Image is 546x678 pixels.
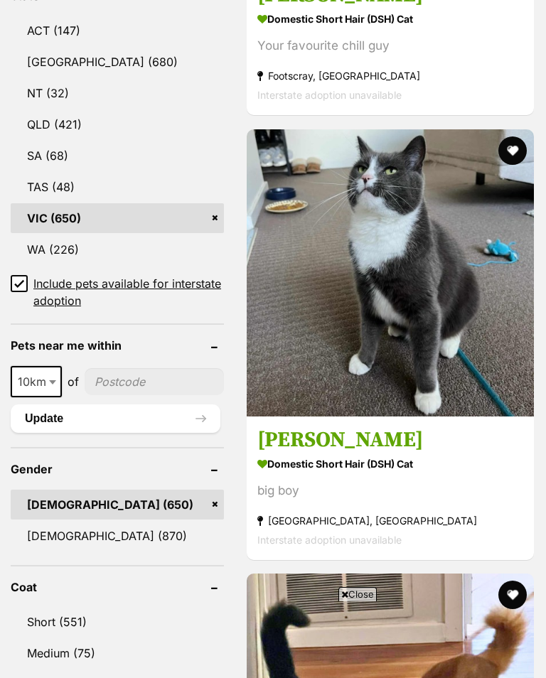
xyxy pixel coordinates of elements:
span: Interstate adoption unavailable [257,90,402,102]
header: Coat [11,581,224,593]
header: Pets near me within [11,339,224,352]
h3: [PERSON_NAME] [257,426,523,453]
strong: [GEOGRAPHIC_DATA], [GEOGRAPHIC_DATA] [257,511,523,530]
a: TAS (48) [11,172,224,202]
strong: Domestic Short Hair (DSH) Cat [257,453,523,474]
a: SA (68) [11,141,224,171]
span: 10km [12,372,60,392]
input: postcode [85,368,224,395]
img: Bruce - Domestic Short Hair (DSH) Cat [247,129,534,416]
a: ACT (147) [11,16,224,45]
button: favourite [498,136,527,165]
a: WA (226) [11,235,224,264]
a: Short (551) [11,607,224,637]
a: Medium (75) [11,638,224,668]
strong: Footscray, [GEOGRAPHIC_DATA] [257,67,523,86]
a: [PERSON_NAME] Domestic Short Hair (DSH) Cat big boy [GEOGRAPHIC_DATA], [GEOGRAPHIC_DATA] Intersta... [247,416,534,560]
div: big boy [257,481,523,500]
span: of [68,373,79,390]
span: Include pets available for interstate adoption [33,275,224,309]
a: QLD (421) [11,109,224,139]
div: Your favourite chill guy [257,37,523,56]
a: [DEMOGRAPHIC_DATA] (650) [11,490,224,520]
a: [DEMOGRAPHIC_DATA] (870) [11,521,224,551]
a: Include pets available for interstate adoption [11,275,224,309]
span: Interstate adoption unavailable [257,534,402,546]
span: 10km [11,366,62,397]
span: Close [338,587,377,601]
iframe: Advertisement [14,607,532,671]
a: [GEOGRAPHIC_DATA] (680) [11,47,224,77]
header: Gender [11,463,224,475]
button: favourite [498,581,527,609]
a: VIC (650) [11,203,224,233]
iframe: Help Scout Beacon - Open [442,607,518,650]
strong: Domestic Short Hair (DSH) Cat [257,9,523,30]
a: NT (32) [11,78,224,108]
button: Update [11,404,220,433]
